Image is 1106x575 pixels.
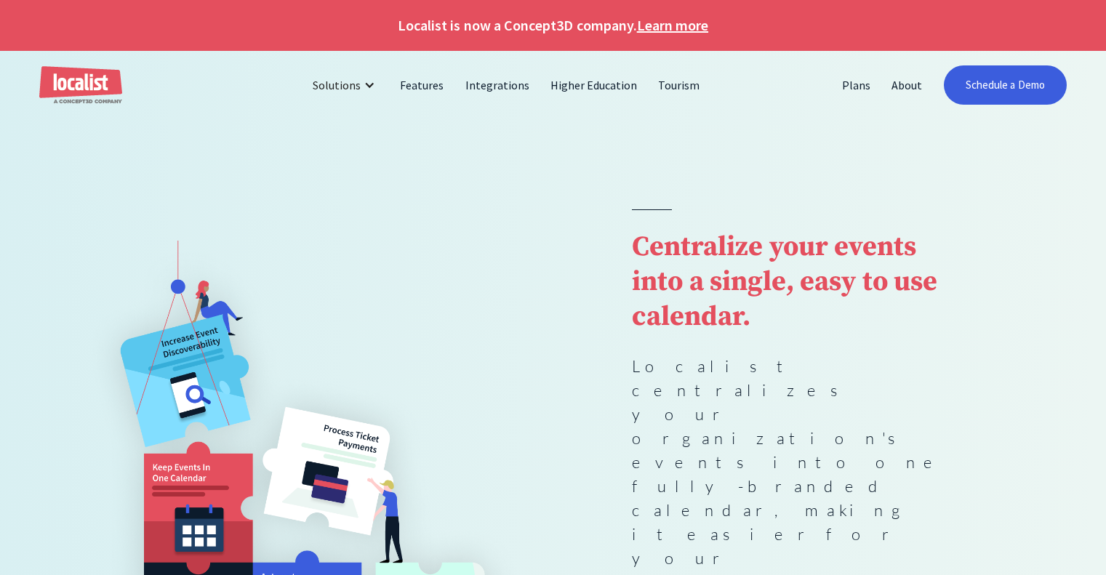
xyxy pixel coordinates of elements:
[455,68,540,102] a: Integrations
[540,68,649,102] a: Higher Education
[313,76,361,94] div: Solutions
[648,68,710,102] a: Tourism
[832,68,881,102] a: Plans
[302,68,390,102] div: Solutions
[390,68,454,102] a: Features
[881,68,933,102] a: About
[944,65,1067,105] a: Schedule a Demo
[637,15,708,36] a: Learn more
[632,230,937,334] strong: Centralize your events into a single, easy to use calendar.
[39,66,122,105] a: home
